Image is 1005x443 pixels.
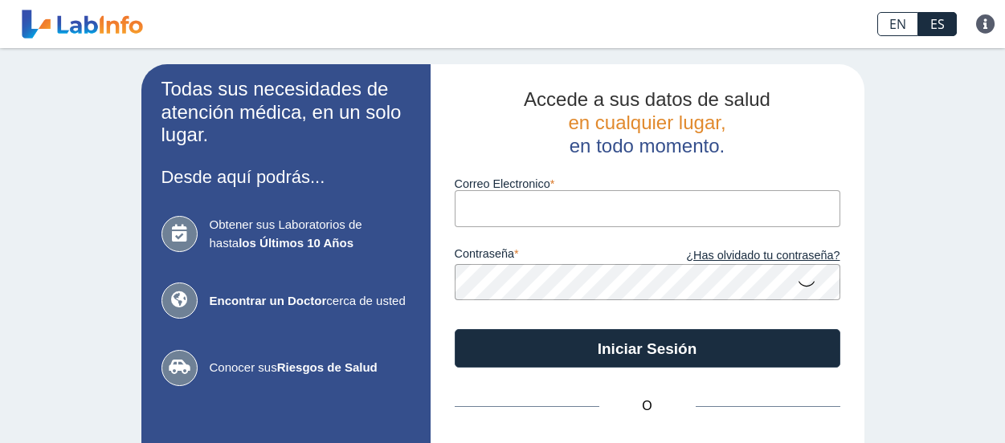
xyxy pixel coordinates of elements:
[455,329,840,368] button: Iniciar Sesión
[210,359,411,377] span: Conocer sus
[210,216,411,252] span: Obtener sus Laboratorios de hasta
[918,12,957,36] a: ES
[570,135,725,156] span: en todo momento.
[161,167,411,187] h3: Desde aquí podrás...
[161,78,411,147] h2: Todas sus necesidades de atención médica, en un solo lugar.
[877,12,918,36] a: EN
[210,292,411,311] span: cerca de usted
[648,247,840,265] a: ¿Has olvidado tu contraseña?
[455,177,840,190] label: Correo Electronico
[210,294,327,307] b: Encontrar un Doctor
[239,236,353,250] b: los Últimos 10 Años
[524,88,770,110] span: Accede a sus datos de salud
[277,360,378,374] b: Riesgos de Salud
[599,396,696,416] span: O
[455,247,648,265] label: contraseña
[568,112,725,133] span: en cualquier lugar,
